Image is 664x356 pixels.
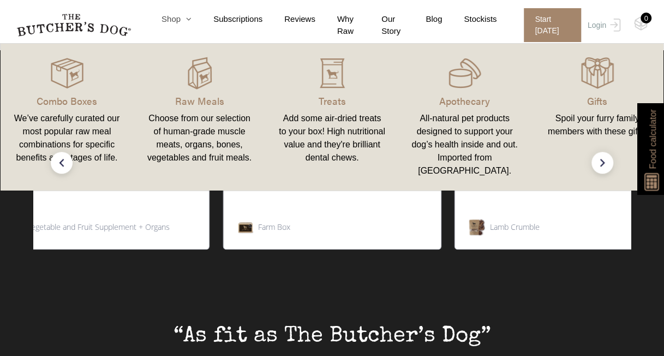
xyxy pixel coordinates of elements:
[360,13,404,38] a: Our Story
[236,218,427,236] div: Navigate to Farm Box
[1,55,133,180] a: Combo Boxes We’ve carefully curated our most popular raw meal combinations for specific benefits ...
[468,218,659,236] div: Navigate to Lamb Crumble
[5,218,196,236] div: Navigate to Vegetable and Fruit Supplement + Organs
[14,112,120,164] div: We’ve carefully curated our most popular raw meal combinations for specific benefits and stages o...
[531,55,663,180] a: Gifts Spoil your furry family members with these gifts.
[146,112,253,164] div: Choose from our selection of human-grade muscle meats, organs, bones, vegetables and fruit meals.
[585,8,620,42] a: Login
[279,112,385,164] div: Add some air-dried treats to your box! High nutritional value and they're brilliant dental chews.
[404,13,442,26] a: Blog
[544,93,650,108] p: Gifts
[266,55,398,180] a: Treats Add some air-dried treats to your box! High nutritional value and they're brilliant dental...
[490,223,540,232] span: Lamb Crumble
[442,13,496,26] a: Stockists
[146,93,253,108] p: Raw Meals
[591,152,613,174] div: next slide
[14,93,120,108] p: Combo Boxes
[279,93,385,108] p: Treats
[262,13,315,26] a: Reviews
[544,112,650,138] div: Spoil your furry family members with these gifts.
[634,16,648,31] img: TBD_Cart-Empty.png
[411,112,518,177] div: All-natural pet products designed to support your dog’s health inside and out. Imported from [GEO...
[513,8,584,42] a: Start [DATE]
[140,13,192,26] a: Shop
[524,8,581,42] span: Start [DATE]
[51,152,73,174] div: previous slide
[641,13,651,23] div: 0
[398,55,531,180] a: Apothecary All-natural pet products designed to support your dog’s health inside and out. Importe...
[27,223,170,232] span: Vegetable and Fruit Supplement + Organs
[315,13,360,38] a: Why Raw
[411,93,518,108] p: Apothecary
[133,55,266,180] a: Raw Meals Choose from our selection of human-grade muscle meats, organs, bones, vegetables and fr...
[258,223,290,232] span: Farm Box
[192,13,262,26] a: Subscriptions
[646,109,659,169] span: Food calculator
